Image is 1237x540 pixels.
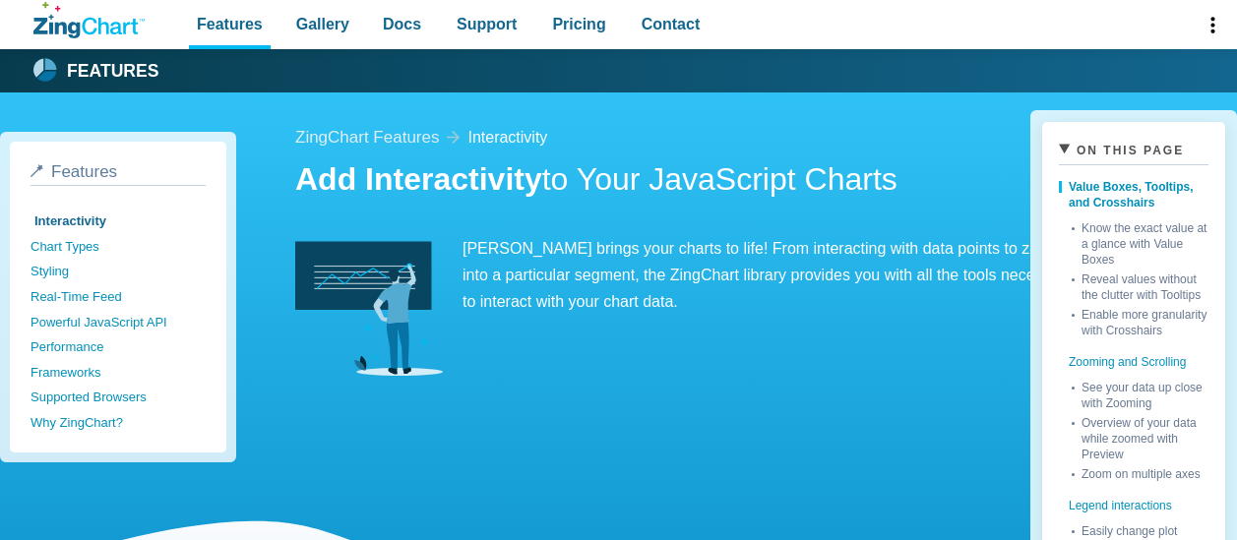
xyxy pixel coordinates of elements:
a: Frameworks [31,360,206,386]
a: Features [33,56,159,86]
a: ZingChart Features [295,124,439,152]
a: interactivity [467,124,547,150]
a: See your data up close with Zooming [1072,376,1208,411]
a: Zooming and Scrolling [1059,338,1208,376]
a: Chart Types [31,234,206,260]
a: Supported Browsers [31,385,206,410]
a: Know the exact value at a glance with Value Boxes [1072,216,1208,268]
h1: to Your JavaScript Charts [295,159,1227,204]
span: Features [51,162,117,181]
a: Interactivity [31,209,206,234]
span: Support [457,11,517,37]
span: Features [197,11,263,37]
a: Performance [31,334,206,360]
span: Pricing [552,11,605,37]
a: Legend interactions [1059,482,1208,519]
a: Enable more granularity with Crosshairs [1072,303,1208,338]
p: [PERSON_NAME] brings your charts to life! From interacting with data points to zooming into a par... [295,235,1082,316]
a: Powerful JavaScript API [31,310,206,335]
summary: On This Page [1059,139,1208,165]
span: Gallery [296,11,349,37]
a: ZingChart Logo. Click to return to the homepage [33,2,145,38]
strong: Features [67,63,159,81]
img: Interactivity Image [295,235,443,383]
a: Zoom on multiple axes [1072,462,1208,482]
a: Value Boxes, Tooltips, and Crosshairs [1059,173,1208,216]
a: Overview of your data while zoomed with Preview [1072,411,1208,462]
a: Why ZingChart? [31,410,206,436]
a: Features [31,162,206,186]
span: Contact [642,11,701,37]
a: Real-Time Feed [31,284,206,310]
a: Styling [31,259,206,284]
span: Docs [383,11,421,37]
strong: Add Interactivity [295,161,542,197]
a: Reveal values without the clutter with Tooltips [1072,268,1208,303]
